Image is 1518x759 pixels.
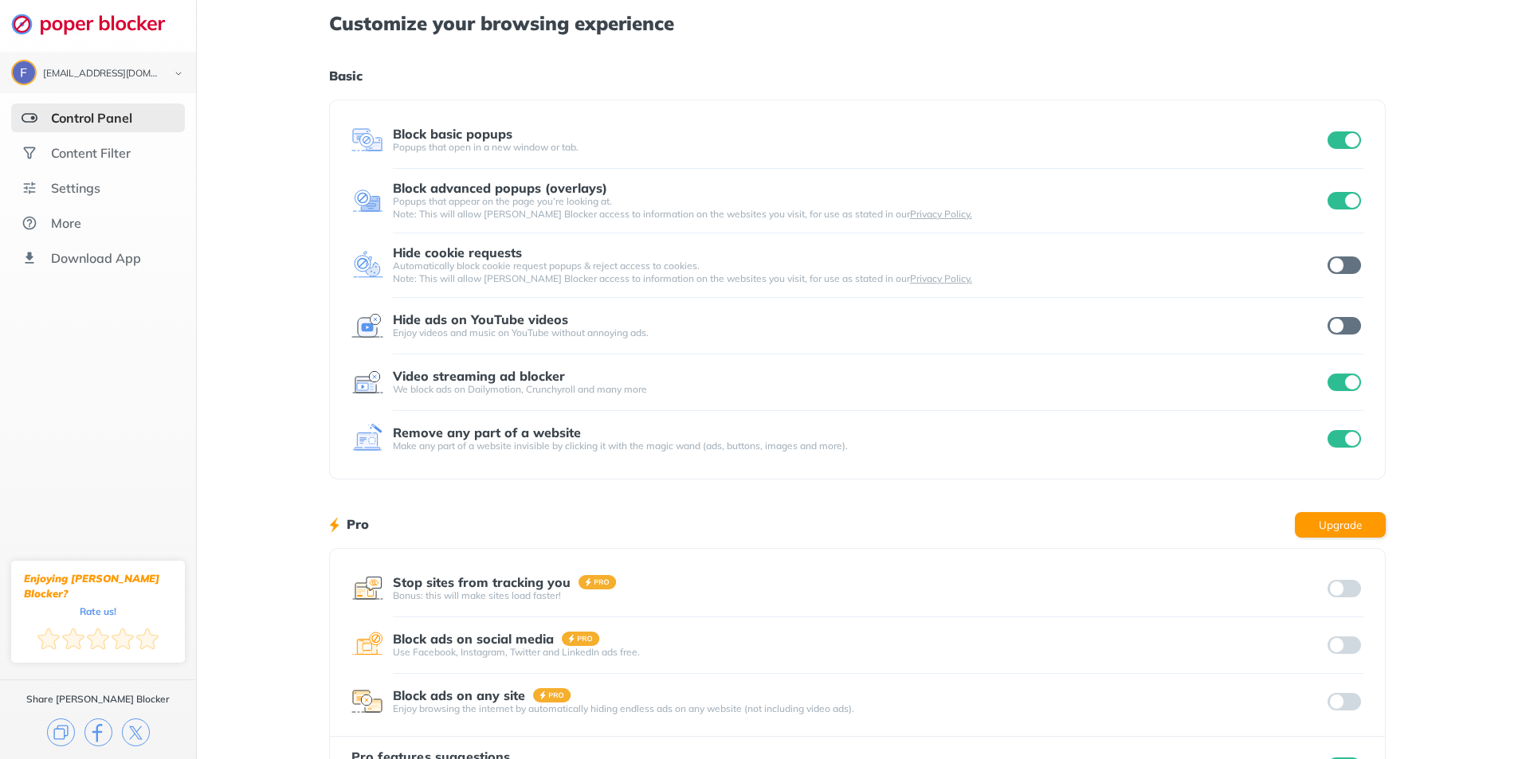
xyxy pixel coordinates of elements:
[1295,512,1386,538] button: Upgrade
[24,571,172,601] div: Enjoying [PERSON_NAME] Blocker?
[393,702,1325,715] div: Enjoy browsing the internet by automatically hiding endless ads on any website (not including vid...
[393,575,571,589] div: Stop sites from tracking you
[393,141,1325,154] div: Popups that open in a new window or tab.
[22,110,37,126] img: features-selected.svg
[393,646,1325,659] div: Use Facebook, Instagram, Twitter and LinkedIn ads free.
[562,632,600,646] img: pro-badge.svg
[51,250,141,266] div: Download App
[169,65,188,82] img: chevron-bottom-black.svg
[393,181,607,195] div: Block advanced popups (overlays)
[51,180,100,196] div: Settings
[393,632,554,646] div: Block ads on social media
[393,425,581,440] div: Remove any part of a website
[351,686,383,718] img: feature icon
[329,65,1386,86] h1: Basic
[910,272,972,284] a: Privacy Policy.
[351,629,383,661] img: feature icon
[393,440,1325,452] div: Make any part of a website invisible by clicking it with the magic wand (ads, buttons, images and...
[393,312,568,327] div: Hide ads on YouTube videos
[351,310,383,342] img: feature icon
[329,515,339,534] img: lighting bolt
[393,589,1325,602] div: Bonus: this will make sites load faster!
[533,688,571,702] img: pro-badge.svg
[351,249,383,281] img: feature icon
[393,245,522,260] div: Hide cookie requests
[393,383,1325,396] div: We block ads on Dailymotion, Crunchyroll and many more
[347,514,369,534] h1: Pro
[393,127,512,141] div: Block basic popups
[910,208,972,220] a: Privacy Policy.
[11,13,182,35] img: logo-webpage.svg
[51,215,81,231] div: More
[351,185,383,217] img: feature icon
[47,718,75,746] img: copy.svg
[43,68,161,80] div: fazaarnab@gmail.com
[51,110,132,126] div: Control Panel
[329,13,1386,33] h1: Customize your browsing experience
[80,608,116,615] div: Rate us!
[13,61,35,84] img: ACg8ocKTKw8ELyBDbx7TVm-oxRlg9F8P2WloKW9PAiATypKqv1aA4Q=s96-c
[393,327,1325,339] div: Enjoy videos and music on YouTube without annoying ads.
[22,250,37,266] img: download-app.svg
[351,573,383,604] img: feature icon
[26,693,170,706] div: Share [PERSON_NAME] Blocker
[393,195,1325,221] div: Popups that appear on the page you’re looking at. Note: This will allow [PERSON_NAME] Blocker acc...
[84,718,112,746] img: facebook.svg
[351,124,383,156] img: feature icon
[51,145,131,161] div: Content Filter
[22,180,37,196] img: settings.svg
[393,260,1325,285] div: Automatically block cookie request popups & reject access to cookies. Note: This will allow [PERS...
[122,718,150,746] img: x.svg
[351,423,383,455] img: feature icon
[579,575,617,589] img: pro-badge.svg
[351,366,383,398] img: feature icon
[22,145,37,161] img: social.svg
[393,688,525,702] div: Block ads on any site
[22,215,37,231] img: about.svg
[393,369,565,383] div: Video streaming ad blocker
